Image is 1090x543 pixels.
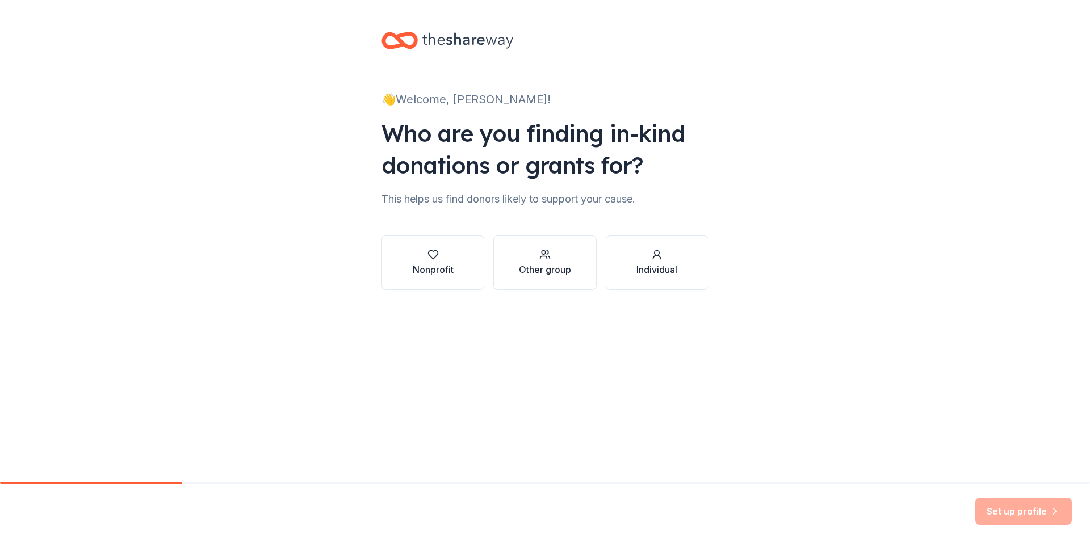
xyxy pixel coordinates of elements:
[381,235,484,290] button: Nonprofit
[606,235,708,290] button: Individual
[381,90,708,108] div: 👋 Welcome, [PERSON_NAME]!
[381,190,708,208] div: This helps us find donors likely to support your cause.
[413,263,454,276] div: Nonprofit
[636,263,677,276] div: Individual
[381,117,708,181] div: Who are you finding in-kind donations or grants for?
[493,235,596,290] button: Other group
[519,263,571,276] div: Other group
